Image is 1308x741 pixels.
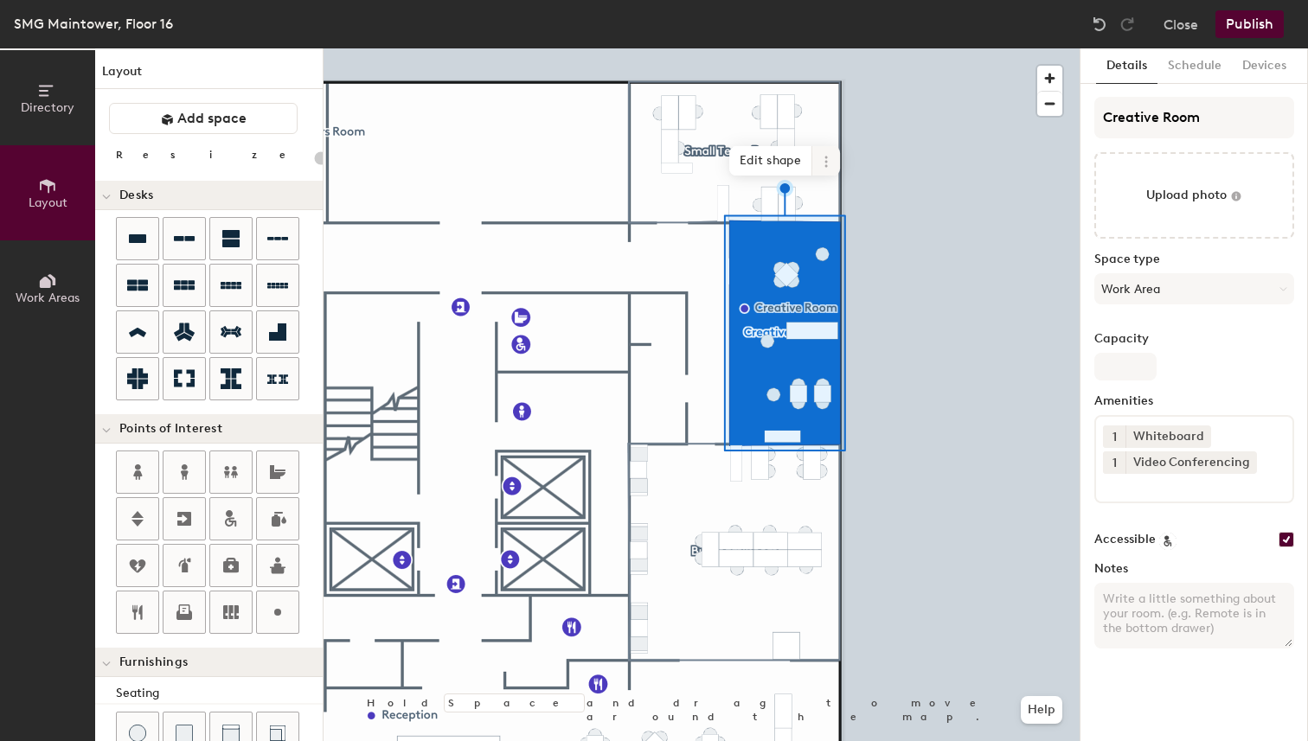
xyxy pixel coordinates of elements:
button: Close [1164,10,1198,38]
div: SMG Maintower, Floor 16 [14,13,173,35]
span: Directory [21,100,74,115]
span: 1 [1112,428,1117,446]
span: Work Areas [16,291,80,305]
button: Devices [1232,48,1297,84]
label: Capacity [1094,332,1294,346]
span: Edit shape [729,146,812,176]
button: Help [1021,696,1062,724]
button: 1 [1103,425,1125,448]
span: Desks [119,188,153,202]
div: Whiteboard [1125,425,1211,448]
img: Undo [1091,16,1108,33]
button: Schedule [1157,48,1232,84]
span: Points of Interest [119,422,222,436]
button: Work Area [1094,273,1294,304]
span: 1 [1112,454,1117,472]
span: Layout [29,195,67,210]
button: Upload photo [1094,152,1294,239]
h1: Layout [95,62,323,89]
span: Furnishings [119,655,188,669]
button: Publish [1215,10,1284,38]
img: Redo [1119,16,1136,33]
label: Accessible [1094,533,1156,546]
span: Add space [177,110,247,127]
div: Video Conferencing [1125,451,1257,474]
label: Notes [1094,562,1294,576]
label: Space type [1094,252,1294,266]
button: Add space [109,103,298,134]
button: Details [1096,48,1157,84]
label: Amenities [1094,394,1294,408]
button: 1 [1103,451,1125,474]
div: Seating [116,684,323,703]
div: Resize [116,148,307,162]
